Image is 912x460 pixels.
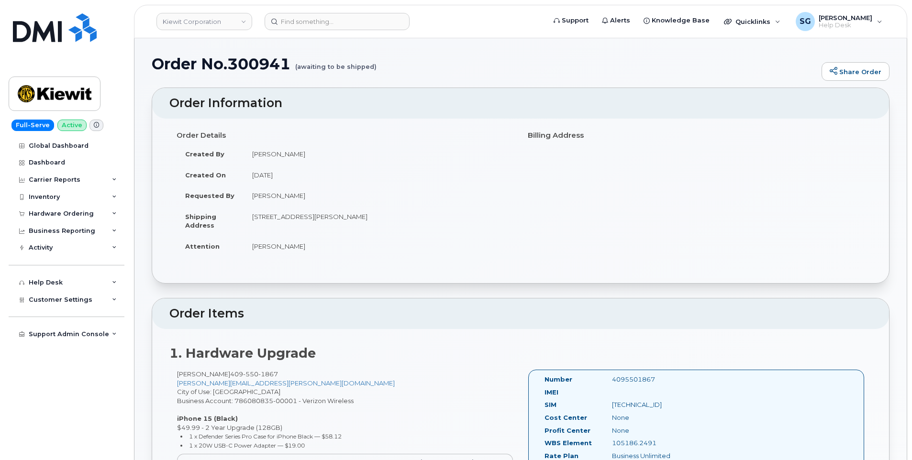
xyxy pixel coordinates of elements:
[545,413,587,422] label: Cost Center
[185,150,224,158] strong: Created By
[177,415,238,422] strong: iPhone 15 (Black)
[545,438,592,448] label: WBS Element
[185,242,220,250] strong: Attention
[870,418,905,453] iframe: Messenger Launcher
[244,143,513,164] td: [PERSON_NAME]
[177,379,395,387] a: [PERSON_NAME][EMAIL_ADDRESS][PERSON_NAME][DOMAIN_NAME]
[152,55,817,72] h1: Order No.300941
[230,370,278,378] span: 409
[258,370,278,378] span: 1867
[545,426,590,435] label: Profit Center
[244,236,513,257] td: [PERSON_NAME]
[185,213,216,230] strong: Shipping Address
[169,307,872,320] h2: Order Items
[169,97,872,110] h2: Order Information
[185,171,226,179] strong: Created On
[244,164,513,186] td: [DATE]
[605,413,700,422] div: None
[545,388,558,397] label: IMEI
[605,426,700,435] div: None
[822,62,890,81] a: Share Order
[189,442,305,449] small: 1 x 20W USB-C Power Adapter — $19.00
[295,55,377,70] small: (awaiting to be shipped)
[545,400,556,409] label: SIM
[605,375,700,384] div: 4095501867
[528,131,865,140] h4: Billing Address
[605,438,700,448] div: 105186.2491
[185,192,234,199] strong: Requested By
[244,206,513,236] td: [STREET_ADDRESS][PERSON_NAME]
[169,345,316,361] strong: 1. Hardware Upgrade
[545,375,572,384] label: Number
[177,131,513,140] h4: Order Details
[243,370,258,378] span: 550
[244,185,513,206] td: [PERSON_NAME]
[189,433,342,440] small: 1 x Defender Series Pro Case for iPhone Black — $58.12
[605,400,700,409] div: [TECHNICAL_ID]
